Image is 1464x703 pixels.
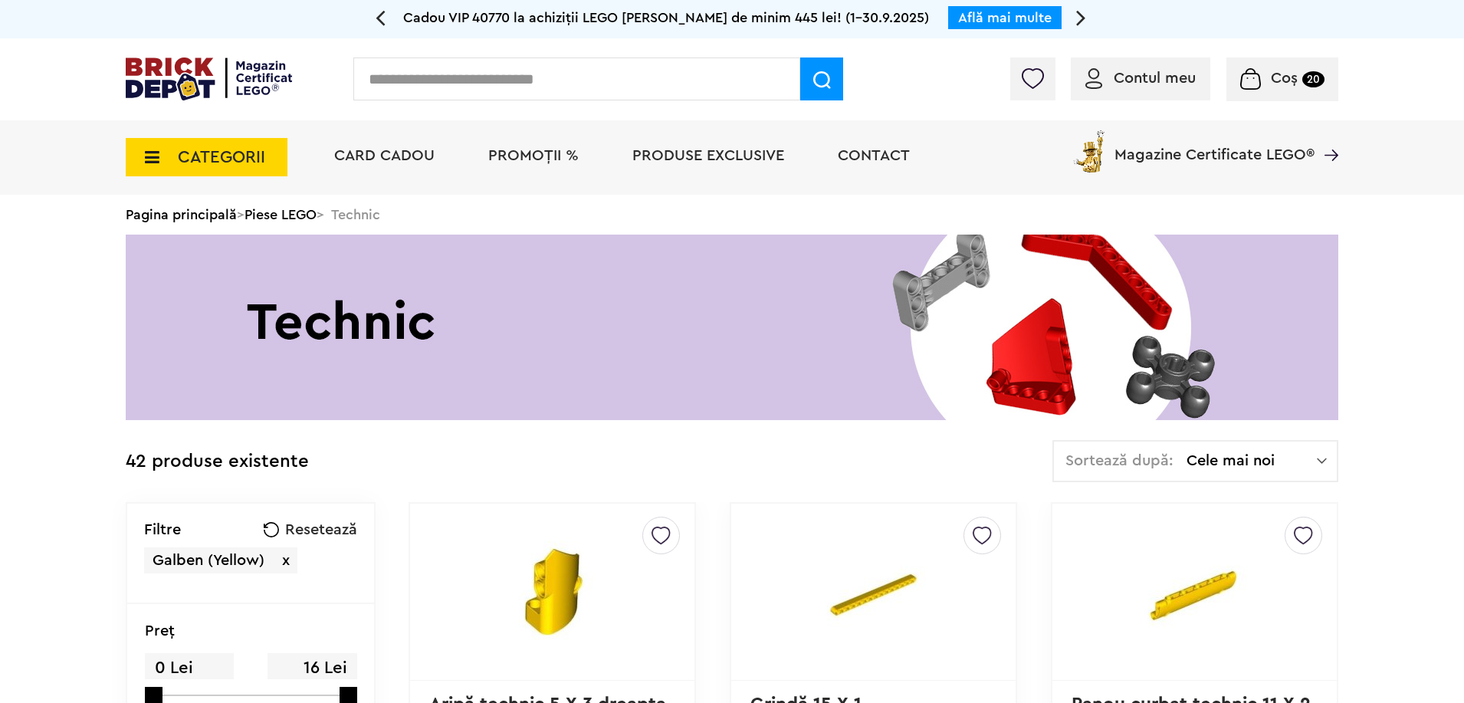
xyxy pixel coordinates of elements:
div: > > Technic [126,195,1338,235]
a: Contact [838,148,910,163]
p: Preţ [145,623,175,639]
img: Grindă 15 X 1 [766,517,980,667]
a: Produse exclusive [632,148,784,163]
p: Filtre [144,522,181,537]
img: Aripă technic 5 X 3 dreapta [445,517,660,667]
img: Panou curbat technic 11 X 2 X 3 [1087,517,1302,667]
a: Contul meu [1085,71,1196,86]
small: 20 [1302,71,1324,87]
img: Technic [126,235,1338,420]
span: Magazine Certificate LEGO® [1114,127,1315,163]
span: x [282,553,290,568]
a: PROMOȚII % [488,148,579,163]
span: Sortează după: [1065,453,1173,468]
span: 0 Lei [145,653,234,683]
span: Galben (Yellow) [153,553,264,568]
span: Cele mai noi [1187,453,1317,468]
a: Află mai multe [958,11,1052,25]
a: Piese LEGO [245,208,317,222]
div: 42 produse existente [126,440,309,484]
a: Pagina principală [126,208,237,222]
span: Cadou VIP 40770 la achiziții LEGO [PERSON_NAME] de minim 445 lei! (1-30.9.2025) [403,11,929,25]
a: Card Cadou [334,148,435,163]
span: 16 Lei [268,653,356,683]
span: Coș [1271,71,1298,86]
span: CATEGORII [178,149,265,166]
span: Contul meu [1114,71,1196,86]
a: Magazine Certificate LEGO® [1315,127,1338,143]
span: Resetează [285,522,357,537]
